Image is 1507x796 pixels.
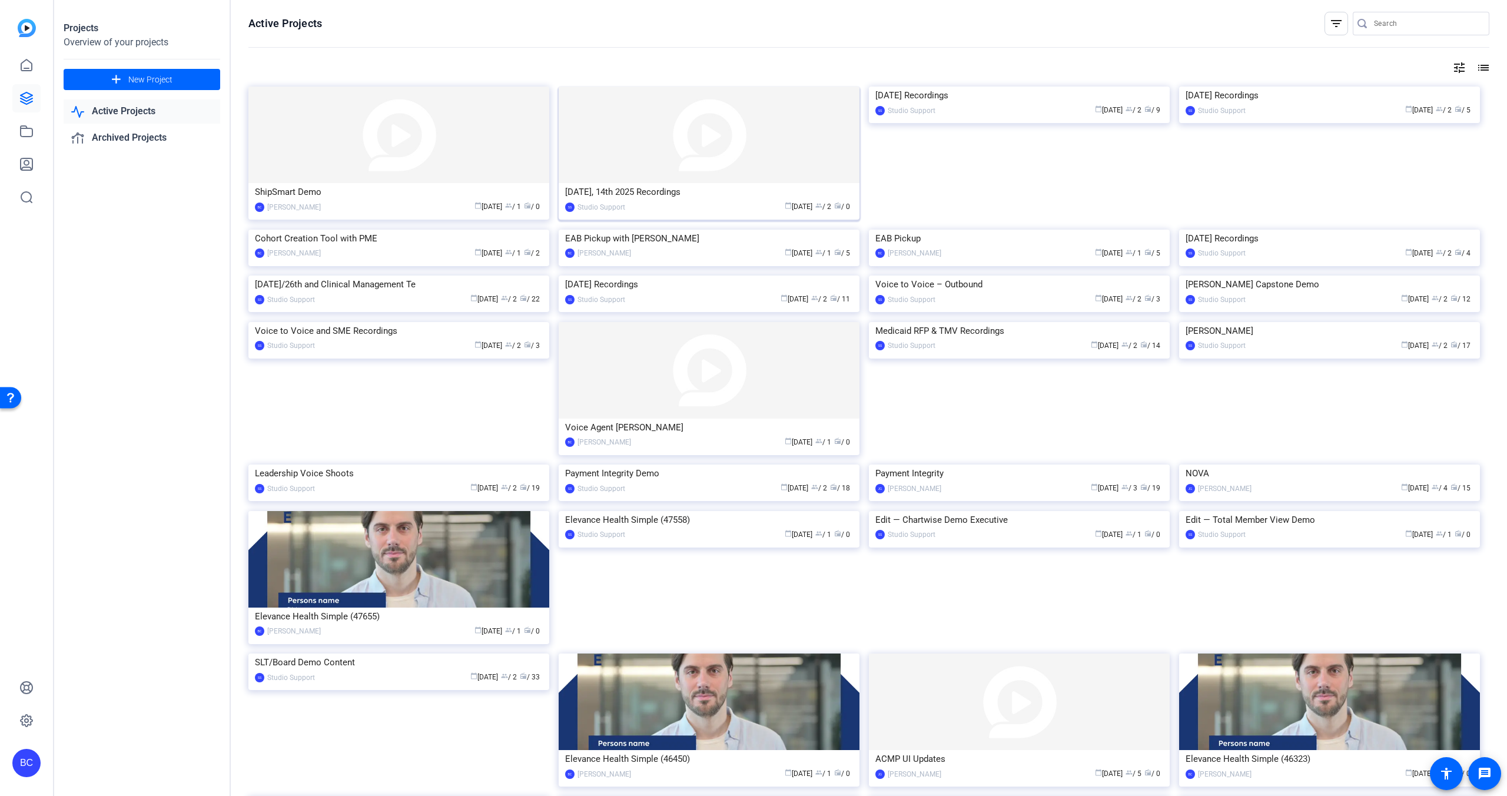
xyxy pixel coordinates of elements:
[64,21,220,35] div: Projects
[1126,295,1141,303] span: / 2
[1401,341,1408,348] span: calendar_today
[524,627,540,635] span: / 0
[875,106,885,115] div: SS
[1198,294,1246,306] div: Studio Support
[501,295,517,303] span: / 2
[1401,484,1429,492] span: [DATE]
[1432,483,1439,490] span: group
[64,99,220,124] a: Active Projects
[830,294,837,301] span: radio
[1186,322,1473,340] div: [PERSON_NAME]
[577,294,625,306] div: Studio Support
[520,672,527,679] span: radio
[505,341,512,348] span: group
[1140,341,1160,350] span: / 14
[1121,484,1137,492] span: / 3
[1186,106,1195,115] div: SS
[505,248,512,256] span: group
[474,248,482,256] span: calendar_today
[815,248,822,256] span: group
[785,769,792,776] span: calendar_today
[577,201,625,213] div: Studio Support
[505,203,521,211] span: / 1
[1126,106,1141,114] span: / 2
[565,419,853,436] div: Voice Agent [PERSON_NAME]
[1401,341,1429,350] span: [DATE]
[1091,484,1118,492] span: [DATE]
[1095,530,1123,539] span: [DATE]
[1455,530,1471,539] span: / 0
[565,295,575,304] div: SS
[577,529,625,540] div: Studio Support
[255,608,543,625] div: Elevance Health Simple (47655)
[888,247,941,259] div: [PERSON_NAME]
[255,183,543,201] div: ShipSmart Demo
[1186,87,1473,104] div: [DATE] Recordings
[1121,483,1128,490] span: group
[255,322,543,340] div: Voice to Voice and SME Recordings
[524,202,531,209] span: radio
[1405,106,1433,114] span: [DATE]
[474,249,502,257] span: [DATE]
[255,673,264,682] div: SS
[875,465,1163,482] div: Payment Integrity
[1095,530,1102,537] span: calendar_today
[1186,770,1195,779] div: BC
[565,276,853,293] div: [DATE] Recordings
[1144,248,1151,256] span: radio
[1095,248,1102,256] span: calendar_today
[1401,294,1408,301] span: calendar_today
[64,126,220,150] a: Archived Projects
[1198,529,1246,540] div: Studio Support
[577,247,631,259] div: [PERSON_NAME]
[785,530,792,537] span: calendar_today
[875,770,885,779] div: JG
[1186,530,1195,539] div: SS
[577,436,631,448] div: [PERSON_NAME]
[875,750,1163,768] div: ACMP UI Updates
[474,627,502,635] span: [DATE]
[815,203,831,211] span: / 2
[834,770,850,778] span: / 0
[501,484,517,492] span: / 2
[888,340,935,351] div: Studio Support
[1436,530,1452,539] span: / 1
[785,248,792,256] span: calendar_today
[474,626,482,634] span: calendar_today
[520,484,540,492] span: / 19
[255,248,264,258] div: BC
[875,230,1163,247] div: EAB Pickup
[565,248,575,258] div: BC
[565,530,575,539] div: SS
[565,183,853,201] div: [DATE], 14th 2025 Recordings
[815,530,831,539] span: / 1
[834,203,850,211] span: / 0
[1144,530,1151,537] span: radio
[524,341,540,350] span: / 3
[830,484,850,492] span: / 18
[470,483,477,490] span: calendar_today
[888,105,935,117] div: Studio Support
[565,750,853,768] div: Elevance Health Simple (46450)
[470,672,477,679] span: calendar_today
[1144,249,1160,257] span: / 5
[520,483,527,490] span: radio
[1186,248,1195,258] div: SS
[565,465,853,482] div: Payment Integrity Demo
[577,768,631,780] div: [PERSON_NAME]
[1455,106,1471,114] span: / 5
[1374,16,1480,31] input: Search
[785,438,812,446] span: [DATE]
[1455,105,1462,112] span: radio
[1198,483,1252,495] div: [PERSON_NAME]
[1144,295,1160,303] span: / 3
[267,247,321,259] div: [PERSON_NAME]
[1126,105,1133,112] span: group
[1432,484,1448,492] span: / 4
[875,530,885,539] div: SS
[474,203,502,211] span: [DATE]
[888,483,941,495] div: [PERSON_NAME]
[1095,295,1123,303] span: [DATE]
[875,276,1163,293] div: Voice to Voice – Outbound
[255,295,264,304] div: SS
